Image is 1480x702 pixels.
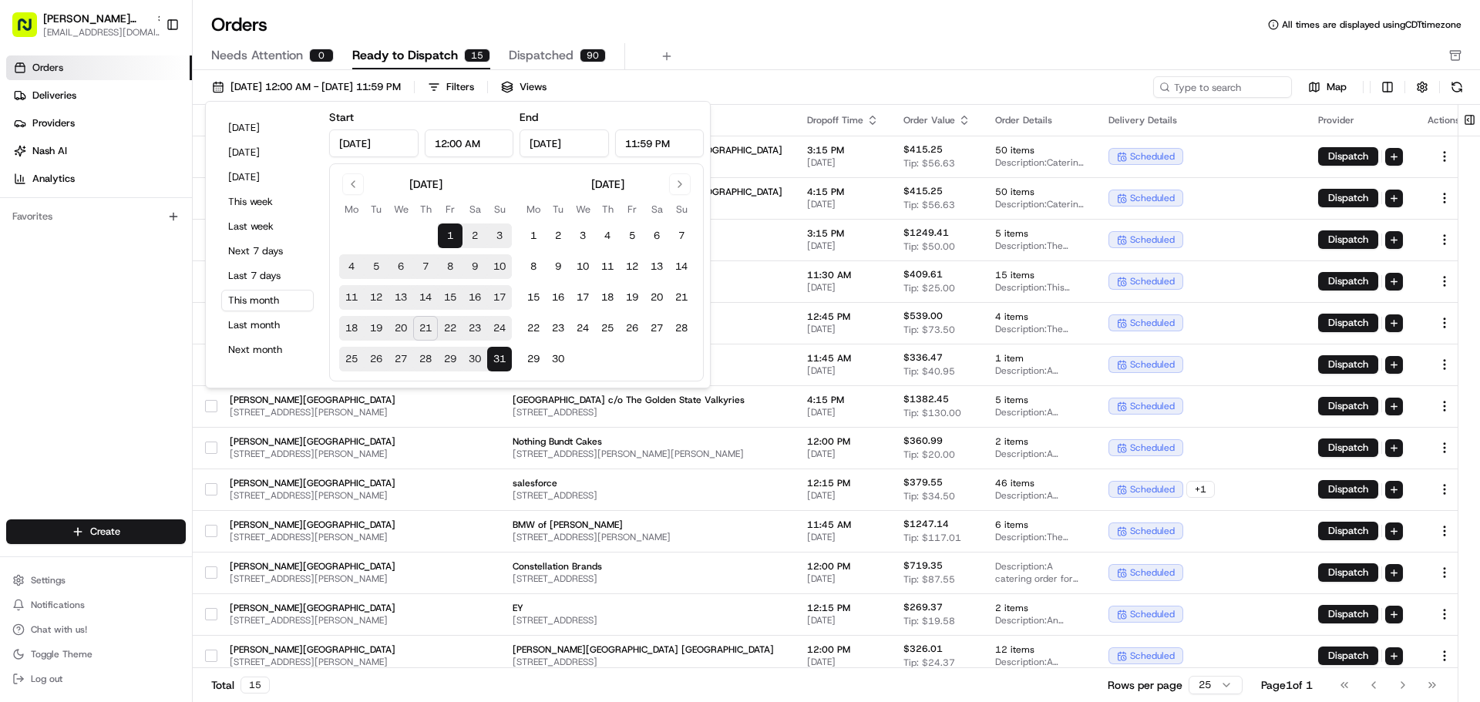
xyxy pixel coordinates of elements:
[595,223,620,248] button: 4
[230,448,395,460] span: [STREET_ADDRESS][PERSON_NAME]
[15,147,43,175] img: 1736555255976-a54dd68f-1ca7-489b-9aae-adbdc363a1c4
[807,364,879,377] span: [DATE]
[807,489,879,502] span: [DATE]
[513,489,782,502] span: [STREET_ADDRESS]
[32,144,67,158] span: Nash AI
[462,223,487,248] button: 2
[513,560,782,573] span: Constellation Brands
[487,316,512,341] button: 24
[15,224,40,249] img: Grace Nketiah
[995,560,1084,585] span: Description: A catering order for 20 people, including two Group Bowl Bars with grilled chicken a...
[388,347,413,371] button: 27
[388,316,413,341] button: 20
[807,435,879,448] span: 12:00 PM
[903,114,970,126] div: Order Value
[69,147,253,163] div: Start new chat
[1153,76,1292,98] input: Type to search
[669,316,694,341] button: 28
[1130,442,1175,454] span: scheduled
[995,364,1084,377] span: Description: A catering order for 10 people, featuring a Group Bowl Bar with grilled chicken, var...
[903,240,955,253] span: Tip: $50.00
[807,643,879,656] span: 12:00 PM
[595,254,620,279] button: 11
[438,285,462,310] button: 15
[807,573,879,585] span: [DATE]
[221,290,314,311] button: This month
[230,573,395,585] span: [STREET_ADDRESS][PERSON_NAME]
[903,615,955,627] span: Tip: $19.58
[546,347,570,371] button: 30
[903,393,949,405] span: $1382.45
[15,200,103,213] div: Past conversations
[221,265,314,287] button: Last 7 days
[513,602,782,614] span: EY
[32,89,76,102] span: Deliveries
[807,477,879,489] span: 12:15 PM
[669,201,694,217] th: Sunday
[413,201,438,217] th: Thursday
[595,316,620,341] button: 25
[513,406,782,418] span: [STREET_ADDRESS]
[230,531,395,543] span: [STREET_ADDRESS][PERSON_NAME]
[595,285,620,310] button: 18
[221,142,314,163] button: [DATE]
[903,351,943,364] span: $336.47
[309,49,334,62] div: 0
[1130,233,1175,246] span: scheduled
[462,285,487,310] button: 16
[462,347,487,371] button: 30
[364,347,388,371] button: 26
[146,344,247,360] span: API Documentation
[570,316,595,341] button: 24
[620,223,644,248] button: 5
[807,560,879,573] span: 12:00 PM
[520,129,609,157] input: Date
[136,239,168,251] span: [DATE]
[211,46,303,65] span: Needs Attention
[230,519,395,531] span: [PERSON_NAME][GEOGRAPHIC_DATA]
[6,139,192,163] a: Nash AI
[413,316,438,341] button: 21
[462,201,487,217] th: Saturday
[462,316,487,341] button: 23
[580,49,606,62] div: 90
[364,316,388,341] button: 19
[1318,522,1378,540] button: Dispatch
[509,46,573,65] span: Dispatched
[221,314,314,336] button: Last month
[903,365,955,378] span: Tip: $40.95
[6,619,186,640] button: Chat with us!
[644,201,669,217] th: Saturday
[995,602,1084,614] span: 2 items
[513,573,782,585] span: [STREET_ADDRESS]
[230,477,395,489] span: [PERSON_NAME][GEOGRAPHIC_DATA]
[995,240,1084,252] span: Description: The catering order includes Pita Chips + Dip, two Group Bowl Bars with Grilled Steak...
[903,199,955,211] span: Tip: $56.63
[487,347,512,371] button: 31
[995,531,1084,543] span: Description: The order includes multiple group bowl bars with grilled chicken and grilled steak, ...
[329,129,419,157] input: Date
[487,201,512,217] th: Sunday
[31,673,62,685] span: Log out
[15,266,40,291] img: Snider Plaza
[807,144,879,156] span: 3:15 PM
[230,435,395,448] span: [PERSON_NAME][GEOGRAPHIC_DATA]
[1130,275,1175,287] span: scheduled
[807,602,879,614] span: 12:15 PM
[995,435,1084,448] span: 2 items
[591,176,624,192] div: [DATE]
[69,163,212,175] div: We're available if you need us!
[807,406,879,418] span: [DATE]
[342,173,364,195] button: Go to previous month
[1318,647,1378,665] button: Dispatch
[807,614,879,626] span: [DATE]
[1318,147,1378,166] button: Dispatch
[903,407,961,419] span: Tip: $130.00
[1130,192,1175,204] span: scheduled
[669,285,694,310] button: 21
[413,347,438,371] button: 28
[513,448,782,460] span: [STREET_ADDRESS][PERSON_NAME][PERSON_NAME]
[487,254,512,279] button: 10
[6,569,186,591] button: Settings
[6,6,160,43] button: [PERSON_NAME][GEOGRAPHIC_DATA][EMAIL_ADDRESS][DOMAIN_NAME]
